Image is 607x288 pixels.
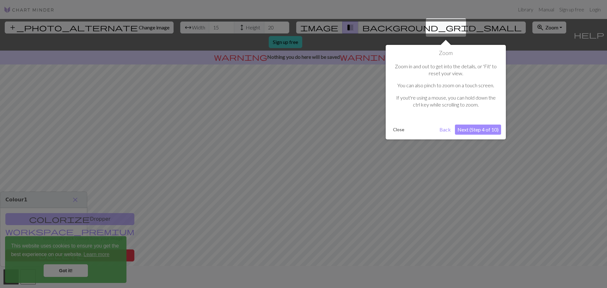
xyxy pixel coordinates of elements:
p: Zoom in and out to get into the details, or 'Fit' to reset your view. [394,63,498,77]
button: Close [390,125,407,134]
p: You can also pinch to zoom on a touch screen. [394,82,498,89]
div: Zoom [386,45,506,139]
button: Next (Step 4 of 10) [455,125,501,135]
h1: Zoom [390,50,501,57]
button: Back [437,125,453,135]
p: If yout're using a mouse, you can hold down the ctrl key while scrolling to zoom. [394,94,498,108]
